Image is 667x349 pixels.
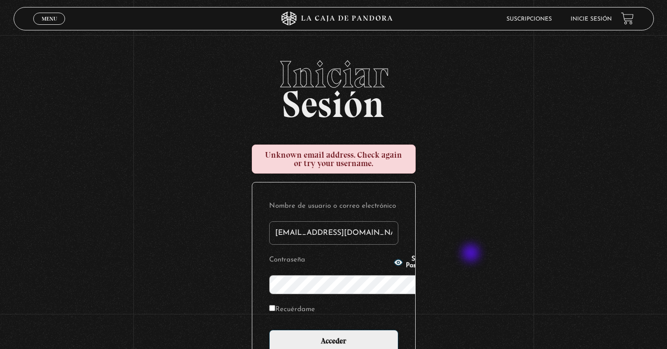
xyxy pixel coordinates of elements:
span: Menu [42,16,57,22]
a: Inicie sesión [571,16,612,22]
a: View your shopping cart [621,12,634,25]
span: Show Password [406,256,433,269]
span: Iniciar [14,56,654,93]
span: Cerrar [38,24,60,30]
div: Unknown email address. Check again or try your username. [252,145,416,174]
label: Contraseña [269,253,391,268]
label: Recuérdame [269,303,315,317]
input: Recuérdame [269,305,275,311]
button: Show Password [394,256,433,269]
h2: Sesión [14,56,654,116]
label: Nombre de usuario o correo electrónico [269,199,398,214]
a: Suscripciones [506,16,552,22]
